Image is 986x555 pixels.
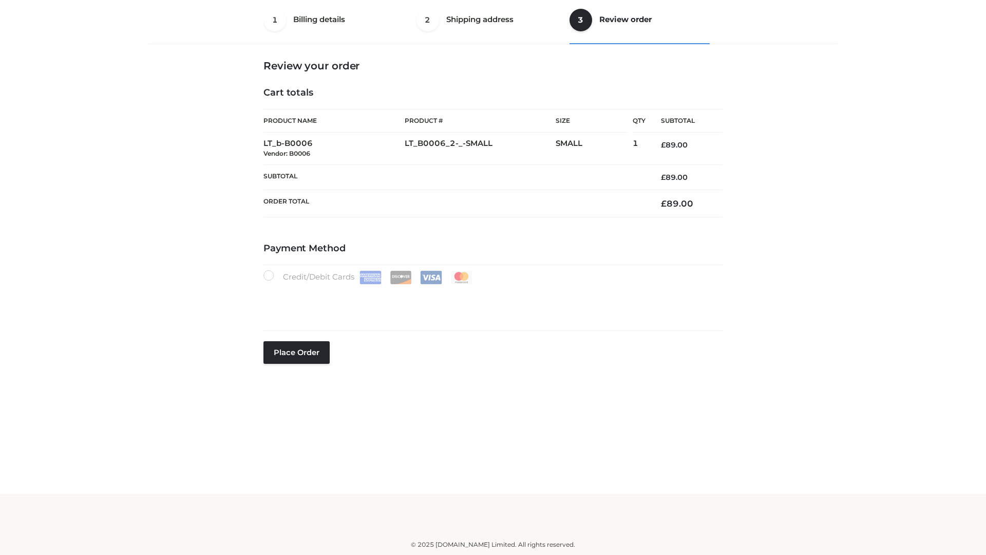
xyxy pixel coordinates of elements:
small: Vendor: B0006 [263,150,310,157]
bdi: 89.00 [661,198,693,209]
iframe: Secure payment input frame [261,282,720,320]
img: Mastercard [450,271,472,284]
th: Order Total [263,190,646,217]
td: LT_B0006_2-_-SMALL [405,133,556,165]
span: £ [661,173,666,182]
img: Discover [390,271,412,284]
td: 1 [633,133,646,165]
label: Credit/Debit Cards [263,270,473,284]
h4: Cart totals [263,87,723,99]
img: Visa [420,271,442,284]
td: SMALL [556,133,633,165]
div: © 2025 [DOMAIN_NAME] Limited. All rights reserved. [153,540,833,550]
th: Product Name [263,109,405,133]
h4: Payment Method [263,243,723,254]
bdi: 89.00 [661,173,688,182]
h3: Review your order [263,60,723,72]
th: Size [556,109,628,133]
bdi: 89.00 [661,140,688,150]
th: Qty [633,109,646,133]
span: £ [661,140,666,150]
td: LT_b-B0006 [263,133,405,165]
span: £ [661,198,667,209]
button: Place order [263,341,330,364]
th: Subtotal [263,164,646,190]
th: Product # [405,109,556,133]
th: Subtotal [646,109,723,133]
img: Amex [359,271,382,284]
